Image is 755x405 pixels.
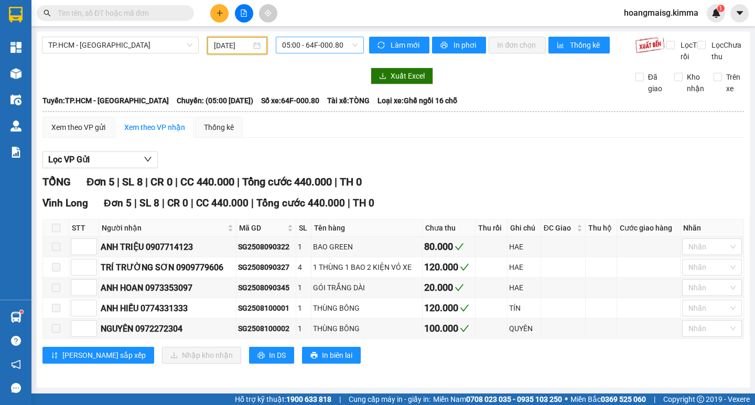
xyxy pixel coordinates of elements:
span: check [455,242,464,251]
span: notification [11,359,21,369]
th: Thu hộ [586,220,618,237]
button: syncLàm mới [369,37,429,53]
span: CR 0 [150,176,172,188]
span: plus [216,9,223,17]
div: NGUYÊN 0972272304 [101,322,234,335]
div: TÍN [509,302,539,314]
td: SG2508090327 [236,257,296,278]
span: Loại xe: Ghế ngồi 16 chỗ [377,95,457,106]
div: 80.000 [424,239,473,254]
div: 120.000 [424,301,473,315]
span: Miền Bắc [570,393,646,405]
span: aim [264,9,272,17]
button: In đơn chọn [489,37,546,53]
th: Ghi chú [508,220,541,237]
span: | [134,197,137,209]
span: | [335,176,337,188]
button: printerIn biên lai [302,347,361,364]
img: warehouse-icon [10,312,21,323]
div: BAO GREEN [313,241,420,253]
button: printerIn DS [249,347,294,364]
span: TH 0 [340,176,362,188]
td: SG2508090322 [236,237,296,257]
span: Mã GD [239,222,285,234]
div: TRÍ TRƯỜNG SƠN 0909779606 [101,261,234,274]
button: caret-down [730,4,749,23]
span: ⚪️ [565,397,568,401]
div: HAE [509,261,539,273]
span: printer [310,352,318,360]
span: check [455,283,464,292]
span: ĐC Giao [544,222,575,234]
div: THÙNG BÔNG [313,323,420,334]
button: aim [259,4,277,23]
span: caret-down [735,8,745,18]
span: In phơi [454,39,478,51]
b: Tuyến: TP.HCM - [GEOGRAPHIC_DATA] [42,96,169,105]
span: Đơn 5 [87,176,114,188]
span: SL 8 [122,176,143,188]
span: Cung cấp máy in - giấy in: [349,393,430,405]
span: download [379,72,386,81]
span: | [117,176,120,188]
span: Miền Nam [433,393,562,405]
span: | [348,197,350,209]
span: | [339,393,341,405]
td: SG2508100001 [236,298,296,319]
button: file-add [235,4,253,23]
span: | [162,197,165,209]
div: SG2508100001 [238,302,294,314]
span: file-add [240,9,247,17]
span: TỔNG [42,176,71,188]
span: Thống kê [570,39,601,51]
div: SG2508090327 [238,261,294,273]
div: ANH HIẾU 0774331333 [101,302,234,315]
span: In biên lai [322,349,352,361]
span: Lọc VP Gửi [48,153,90,166]
span: 05:00 - 64F-000.80 [282,37,358,53]
button: downloadXuất Excel [371,68,433,84]
img: solution-icon [10,147,21,158]
div: THÙNG BÔNG [313,302,420,314]
th: SL [296,220,311,237]
sup: 1 [717,5,725,12]
th: Tên hàng [311,220,423,237]
img: warehouse-icon [10,121,21,132]
div: 4 [298,261,309,273]
span: Vĩnh Long [42,197,88,209]
div: 120.000 [424,260,473,275]
span: Tài xế: TÒNG [327,95,370,106]
img: warehouse-icon [10,94,21,105]
div: ANH TRIỆU 0907714123 [101,240,234,254]
input: 10/08/2025 [214,40,251,51]
span: | [654,393,655,405]
button: printerIn phơi [432,37,486,53]
strong: 0708 023 035 - 0935 103 250 [466,395,562,403]
span: CR 0 [167,197,188,209]
strong: 1900 633 818 [286,395,331,403]
span: question-circle [11,336,21,346]
span: CC 440.000 [196,197,249,209]
span: Làm mới [391,39,421,51]
span: | [237,176,240,188]
th: Thu rồi [476,220,508,237]
span: Chuyến: (05:00 [DATE]) [177,95,253,106]
span: copyright [697,396,704,403]
div: Xem theo VP gửi [51,122,105,133]
span: 1 [719,5,722,12]
span: message [11,383,21,393]
span: In DS [269,349,286,361]
span: CC 440.000 [180,176,234,188]
span: sync [377,41,386,50]
div: 1 [298,282,309,293]
div: QUYÊN [509,323,539,334]
span: Kho nhận [683,71,708,94]
span: check [460,262,469,272]
button: downloadNhập kho nhận [162,347,241,364]
td: SG2508090345 [236,278,296,298]
button: bar-chartThống kê [548,37,610,53]
div: SG2508090322 [238,241,294,253]
div: ANH HOAN 0973353097 [101,281,234,294]
span: down [144,155,152,163]
div: 1 [298,241,309,253]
